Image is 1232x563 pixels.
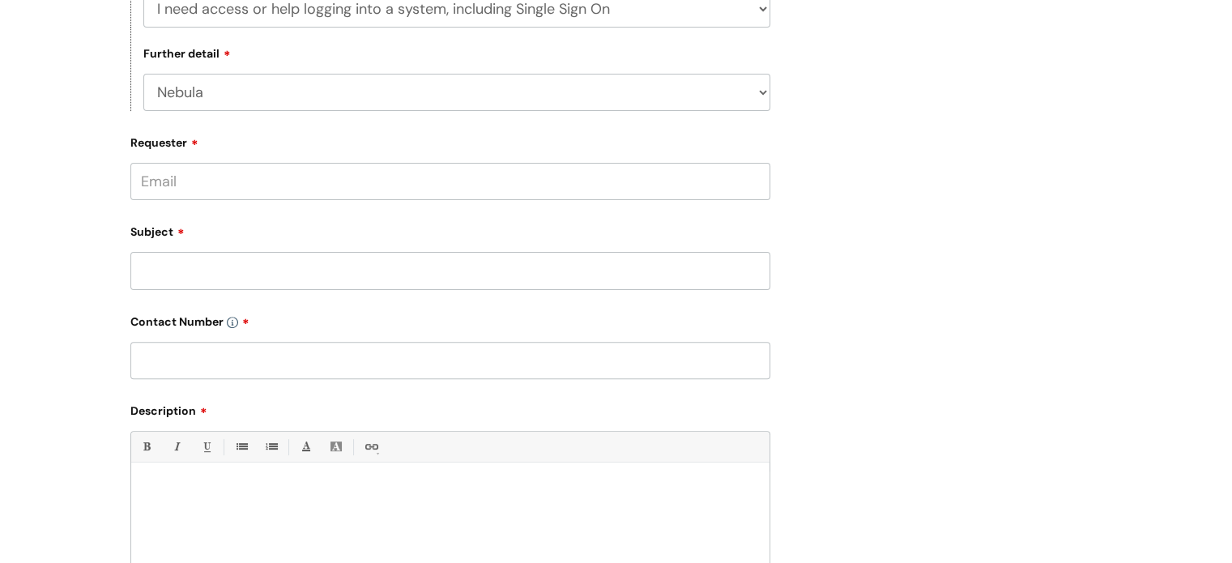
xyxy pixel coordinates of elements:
[227,317,238,328] img: info-icon.svg
[136,437,156,457] a: Bold (Ctrl-B)
[130,220,770,239] label: Subject
[261,437,281,457] a: 1. Ordered List (Ctrl-Shift-8)
[231,437,251,457] a: • Unordered List (Ctrl-Shift-7)
[296,437,316,457] a: Font Color
[130,309,770,329] label: Contact Number
[166,437,186,457] a: Italic (Ctrl-I)
[143,45,231,61] label: Further detail
[130,130,770,150] label: Requester
[196,437,216,457] a: Underline(Ctrl-U)
[360,437,381,457] a: Link
[326,437,346,457] a: Back Color
[130,163,770,200] input: Email
[130,399,770,418] label: Description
